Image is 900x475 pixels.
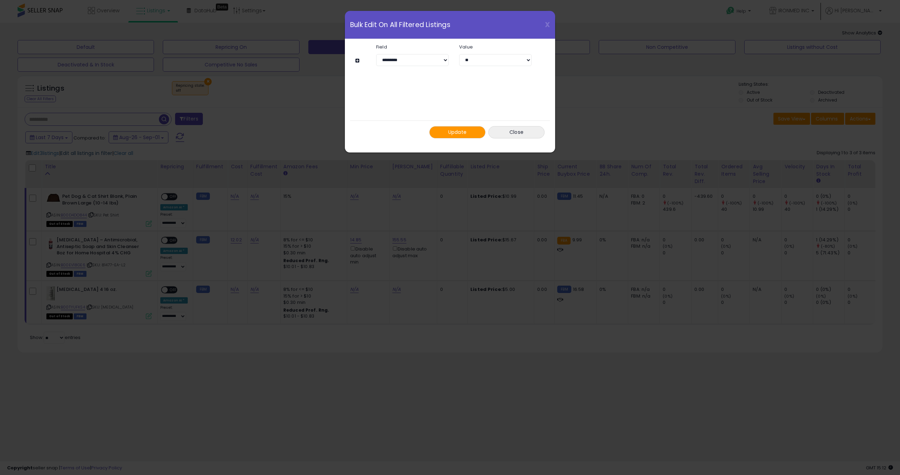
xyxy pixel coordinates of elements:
[350,21,450,28] span: Bulk Edit On All Filtered Listings
[454,45,537,49] label: Value
[371,45,454,49] label: Field
[448,129,467,136] span: Update
[488,126,545,138] button: Close
[545,20,550,30] span: X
